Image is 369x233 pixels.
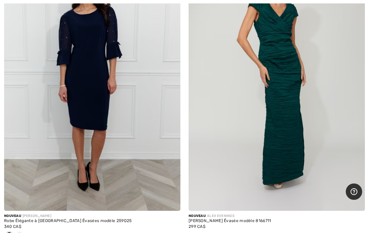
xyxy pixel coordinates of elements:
[189,214,206,218] span: Nouveau
[4,214,21,218] span: Nouveau
[4,219,180,223] div: Robe Élégante à [GEOGRAPHIC_DATA] Évasées modèle 259025
[346,183,362,201] iframe: Ouvre un widget dans lequel vous pouvez trouver plus d’informations
[4,214,180,219] div: [PERSON_NAME]
[189,224,205,229] span: 299 CA$
[189,214,365,219] div: ALEX EVENINGS
[189,219,365,223] div: [PERSON_NAME] Évasée modèle 8166711
[4,224,21,229] span: 340 CA$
